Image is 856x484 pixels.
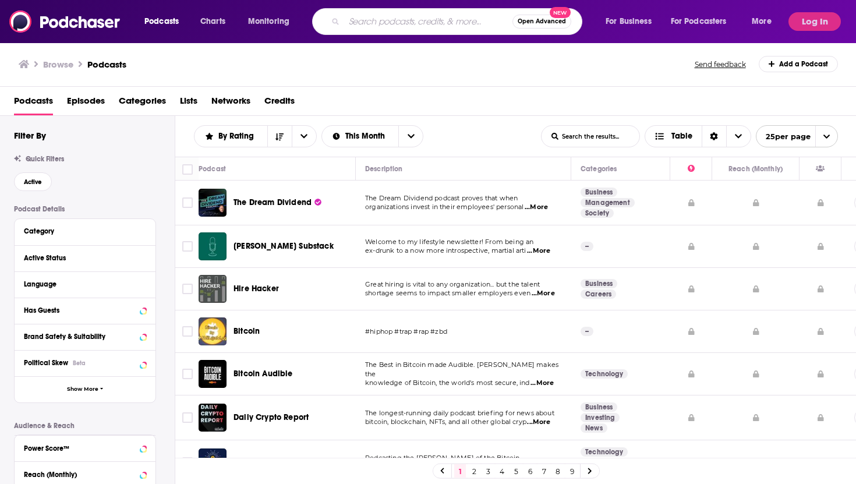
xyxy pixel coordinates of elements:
a: Lists [180,91,197,115]
input: Search podcasts, credits, & more... [344,12,512,31]
img: Podchaser - Follow, Share and Rate Podcasts [9,10,121,33]
a: Management [581,198,635,207]
span: shortage seems to impact smaller employers even [365,289,530,297]
button: open menu [194,132,267,140]
a: Podcasts [14,91,53,115]
a: Podcasts [87,59,126,70]
span: Toggle select row [182,197,193,208]
span: Podcasts [144,13,179,30]
div: Power Score™ [24,444,136,453]
button: Political SkewBeta [24,355,146,370]
a: Categories [119,91,166,115]
p: Audience & Reach [14,422,156,430]
span: Welcome to my lifestyle newsletter! From being an [365,238,533,246]
div: Power Score [688,162,695,176]
a: Technology [581,369,628,379]
span: Toggle select row [182,412,193,423]
span: More [752,13,772,30]
button: Power Score™ [24,440,146,455]
div: Has Guests [24,306,136,315]
img: Citizen Bitcoin [199,448,227,476]
span: New [550,7,571,18]
div: Beta [73,359,86,367]
a: Hire Hacker [234,283,279,295]
span: Table [671,132,692,140]
span: Open Advanced [518,19,566,24]
span: By Rating [218,132,258,140]
span: Bitcoin Audible [234,369,293,379]
span: The Dream Dividend [234,197,312,207]
a: Citizen Bitcoin [234,457,289,468]
img: Hire Hacker [199,275,227,303]
img: Chris Sicat's Substack [199,232,227,260]
span: Monitoring [248,13,289,30]
a: Networks [211,91,250,115]
h3: Browse [43,59,73,70]
div: Search podcasts, credits, & more... [323,8,593,35]
button: open menu [663,12,744,31]
span: This Month [345,132,389,140]
a: Add a Podcast [759,56,839,72]
h2: Filter By [14,130,46,141]
button: open menu [292,126,316,147]
img: Daily Crypto Report [199,404,227,432]
h2: Choose List sort [194,125,317,147]
span: Bitcoin [234,326,260,336]
span: ex-drunk to a now more introspective, martial arti [365,246,526,255]
span: Toggle select row [182,369,193,379]
span: 25 per page [756,128,811,146]
a: The Dream Dividend [234,197,321,209]
img: Bitcoin [199,317,227,345]
div: Categories [581,162,617,176]
button: Language [24,277,146,291]
h2: Choose View [645,125,751,147]
div: Podcast [199,162,226,176]
a: Business [581,402,617,412]
span: Daily Crypto Report [234,412,309,422]
span: ...More [532,289,555,298]
a: Bitcoin [234,326,260,337]
img: Bitcoin Audible [199,360,227,388]
a: 9 [566,464,578,478]
a: 6 [524,464,536,478]
button: Log In [788,12,841,31]
div: Has Guests [816,162,825,176]
a: 8 [552,464,564,478]
button: open menu [398,126,423,147]
span: Show More [67,386,98,393]
a: Business [581,188,617,197]
button: Active [14,172,52,191]
div: Language [24,280,139,288]
a: 1 [454,464,466,478]
a: Society [581,209,614,218]
div: Brand Safety & Suitability [24,333,136,341]
a: Daily Crypto Report [234,412,309,423]
button: open menu [756,125,838,147]
button: Open AdvancedNew [512,15,571,29]
span: Toggle select row [182,326,193,337]
span: Charts [200,13,225,30]
p: -- [581,327,593,336]
span: ...More [527,246,550,256]
a: 7 [538,464,550,478]
a: The Dream Dividend [199,189,227,217]
span: knowledge of Bitcoin, the world's most secure, ind [365,379,530,387]
div: Reach (Monthly) [728,162,783,176]
span: Toggle select row [182,241,193,252]
a: [PERSON_NAME] Substack [234,241,334,252]
span: ...More [527,418,550,427]
span: The longest-running daily podcast briefing for news about [365,409,554,417]
button: Has Guests [24,303,146,317]
button: open menu [240,12,305,31]
span: For Business [606,13,652,30]
span: Episodes [67,91,105,115]
a: Business [581,279,617,288]
span: bitcoin, blockchain, NFTs, and all other global cryp [365,418,526,426]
